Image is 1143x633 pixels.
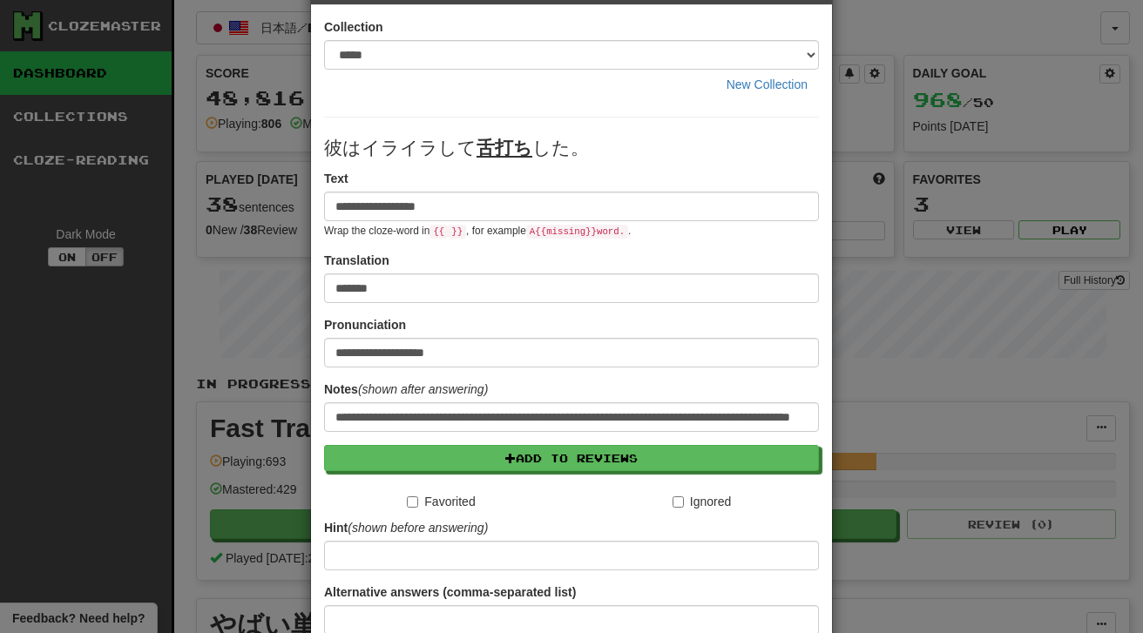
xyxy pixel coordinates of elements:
label: Notes [324,380,488,398]
u: 舌打ち [477,138,532,158]
label: Hint [324,519,488,536]
label: Translation [324,252,389,269]
em: (shown after answering) [358,382,488,396]
input: Favorited [407,496,418,508]
small: Wrap the cloze-word in , for example . [324,225,631,237]
code: {{ [429,225,448,239]
code: A {{ missing }} word. [526,225,628,239]
label: Favorited [407,493,475,510]
button: New Collection [715,70,819,99]
label: Ignored [673,493,731,510]
label: Pronunciation [324,316,406,333]
label: Collection [324,18,383,36]
em: (shown before answering) [348,521,488,535]
label: Alternative answers (comma-separated list) [324,583,576,601]
input: Ignored [673,496,684,508]
label: Text [324,170,348,187]
button: Add to Reviews [324,445,819,471]
p: 彼はイライラして した。 [324,135,819,161]
code: }} [448,225,466,239]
